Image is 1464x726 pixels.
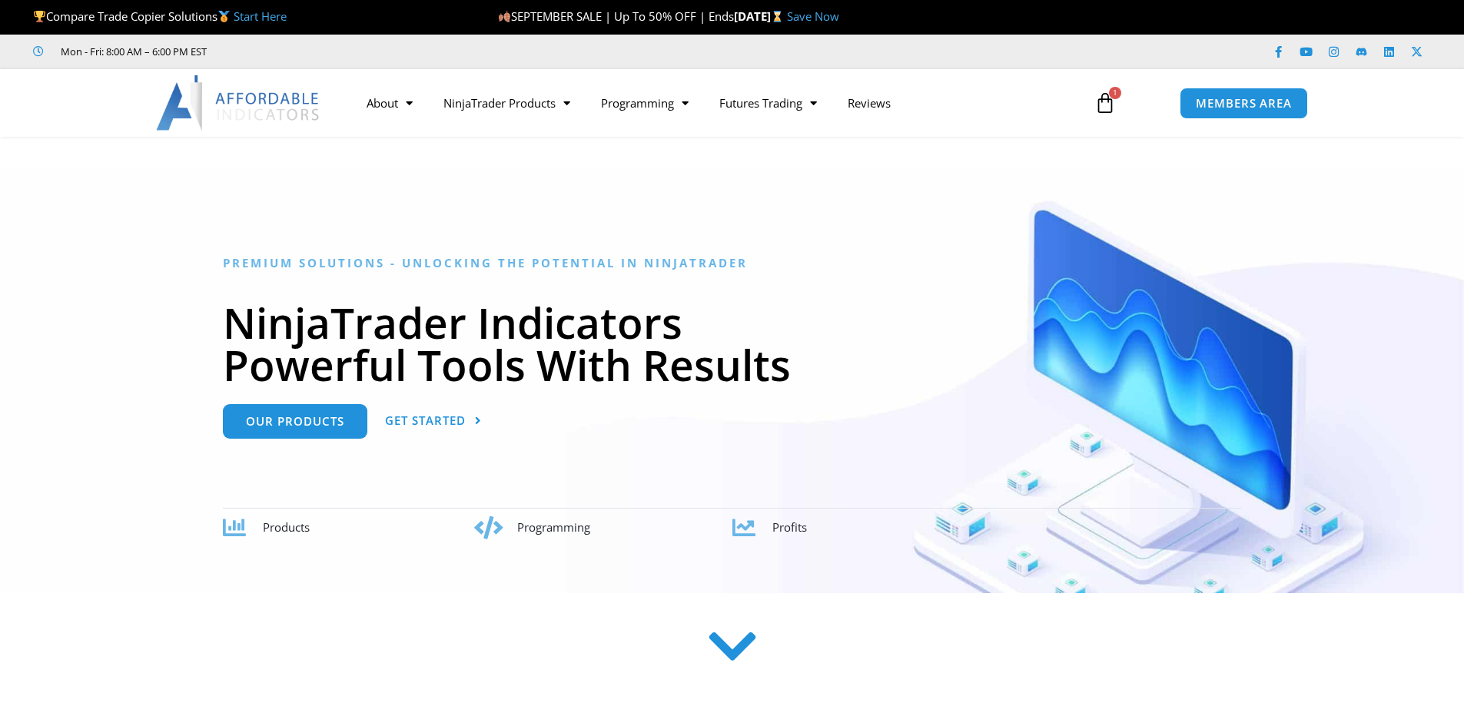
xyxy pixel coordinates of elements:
[498,8,734,24] span: SEPTEMBER SALE | Up To 50% OFF | Ends
[234,8,287,24] a: Start Here
[223,256,1241,270] h6: Premium Solutions - Unlocking the Potential in NinjaTrader
[586,85,704,121] a: Programming
[787,8,839,24] a: Save Now
[223,301,1241,386] h1: NinjaTrader Indicators Powerful Tools With Results
[57,42,207,61] span: Mon - Fri: 8:00 AM – 6:00 PM EST
[351,85,1077,121] nav: Menu
[223,404,367,439] a: Our Products
[351,85,428,121] a: About
[772,519,807,535] span: Profits
[517,519,590,535] span: Programming
[1071,81,1139,125] a: 1
[385,415,466,426] span: Get Started
[218,11,230,22] img: 🥇
[772,11,783,22] img: ⌛
[156,75,321,131] img: LogoAI | Affordable Indicators – NinjaTrader
[428,85,586,121] a: NinjaTrader Products
[34,11,45,22] img: 🏆
[228,44,459,59] iframe: Customer reviews powered by Trustpilot
[734,8,787,24] strong: [DATE]
[33,8,287,24] span: Compare Trade Copier Solutions
[1196,98,1292,109] span: MEMBERS AREA
[385,404,482,439] a: Get Started
[1180,88,1308,119] a: MEMBERS AREA
[499,11,510,22] img: 🍂
[832,85,906,121] a: Reviews
[704,85,832,121] a: Futures Trading
[263,519,310,535] span: Products
[246,416,344,427] span: Our Products
[1109,87,1121,99] span: 1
